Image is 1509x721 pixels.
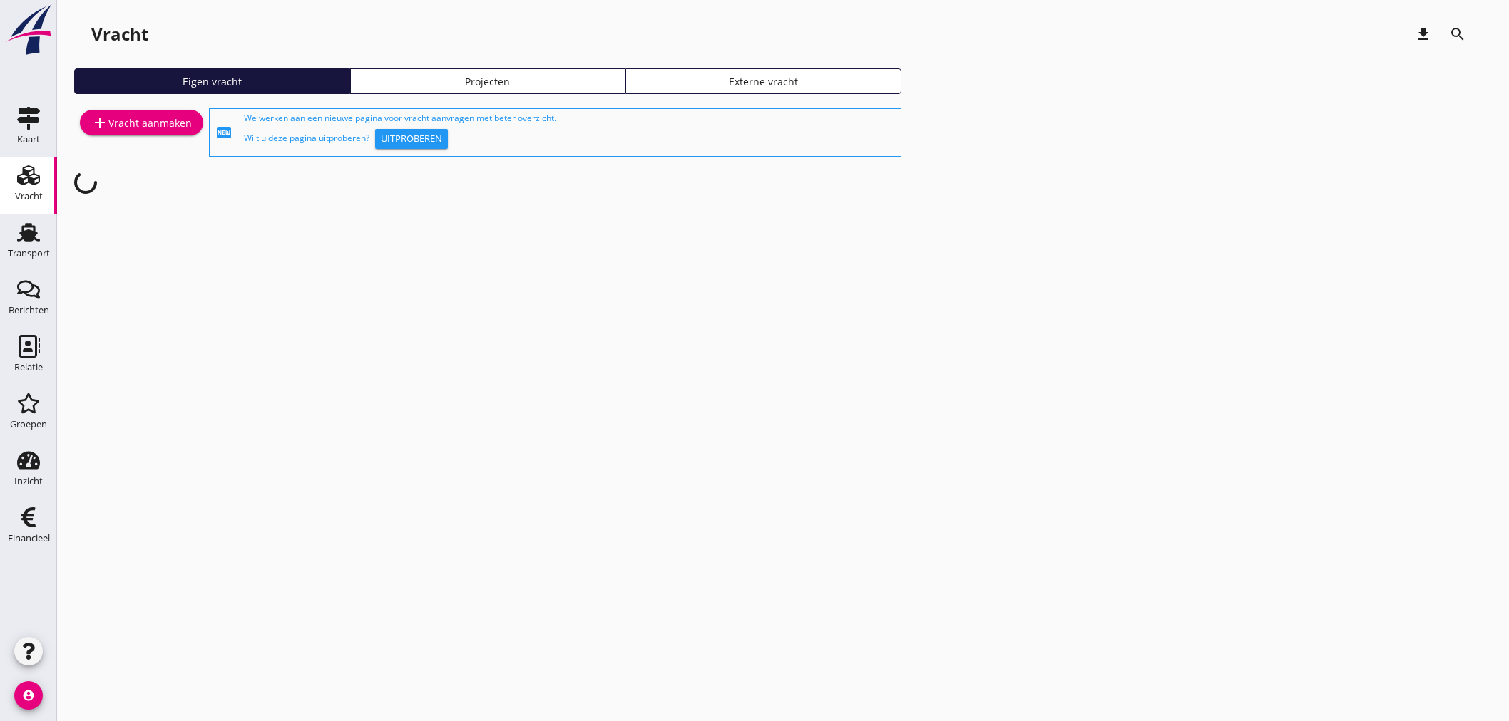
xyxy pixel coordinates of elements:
[14,477,43,486] div: Inzicht
[91,114,108,131] i: add
[80,110,203,135] a: Vracht aanmaken
[357,74,620,89] div: Projecten
[9,306,49,315] div: Berichten
[375,129,448,149] button: Uitproberen
[381,132,442,146] div: Uitproberen
[8,534,50,543] div: Financieel
[1449,26,1466,43] i: search
[91,114,192,131] div: Vracht aanmaken
[81,74,344,89] div: Eigen vracht
[74,68,350,94] a: Eigen vracht
[17,135,40,144] div: Kaart
[3,4,54,56] img: logo-small.a267ee39.svg
[14,363,43,372] div: Relatie
[215,124,232,141] i: fiber_new
[8,249,50,258] div: Transport
[244,112,895,153] div: We werken aan een nieuwe pagina voor vracht aanvragen met beter overzicht. Wilt u deze pagina uit...
[1415,26,1432,43] i: download
[632,74,895,89] div: Externe vracht
[14,681,43,710] i: account_circle
[625,68,901,94] a: Externe vracht
[350,68,626,94] a: Projecten
[10,420,47,429] div: Groepen
[15,192,43,201] div: Vracht
[91,23,148,46] div: Vracht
